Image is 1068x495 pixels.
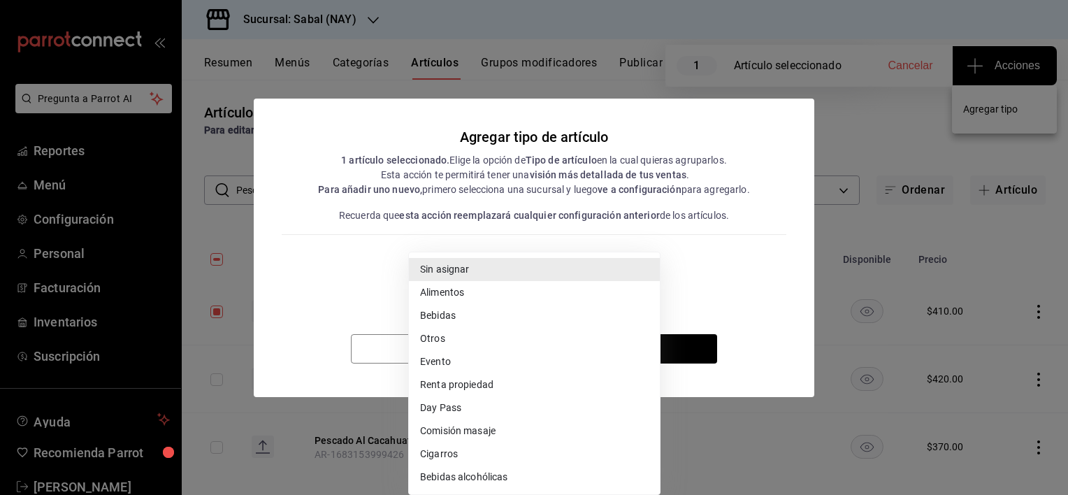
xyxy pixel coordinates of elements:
li: Otros [409,327,660,350]
li: Comisión masaje [409,419,660,443]
li: Evento [409,350,660,373]
li: Renta propiedad [409,373,660,396]
li: Alimentos [409,281,660,304]
li: Cigarros [409,443,660,466]
li: Sin asignar [409,258,660,281]
li: Bebidas [409,304,660,327]
li: Bebidas alcohólicas [409,466,660,489]
li: Day Pass [409,396,660,419]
